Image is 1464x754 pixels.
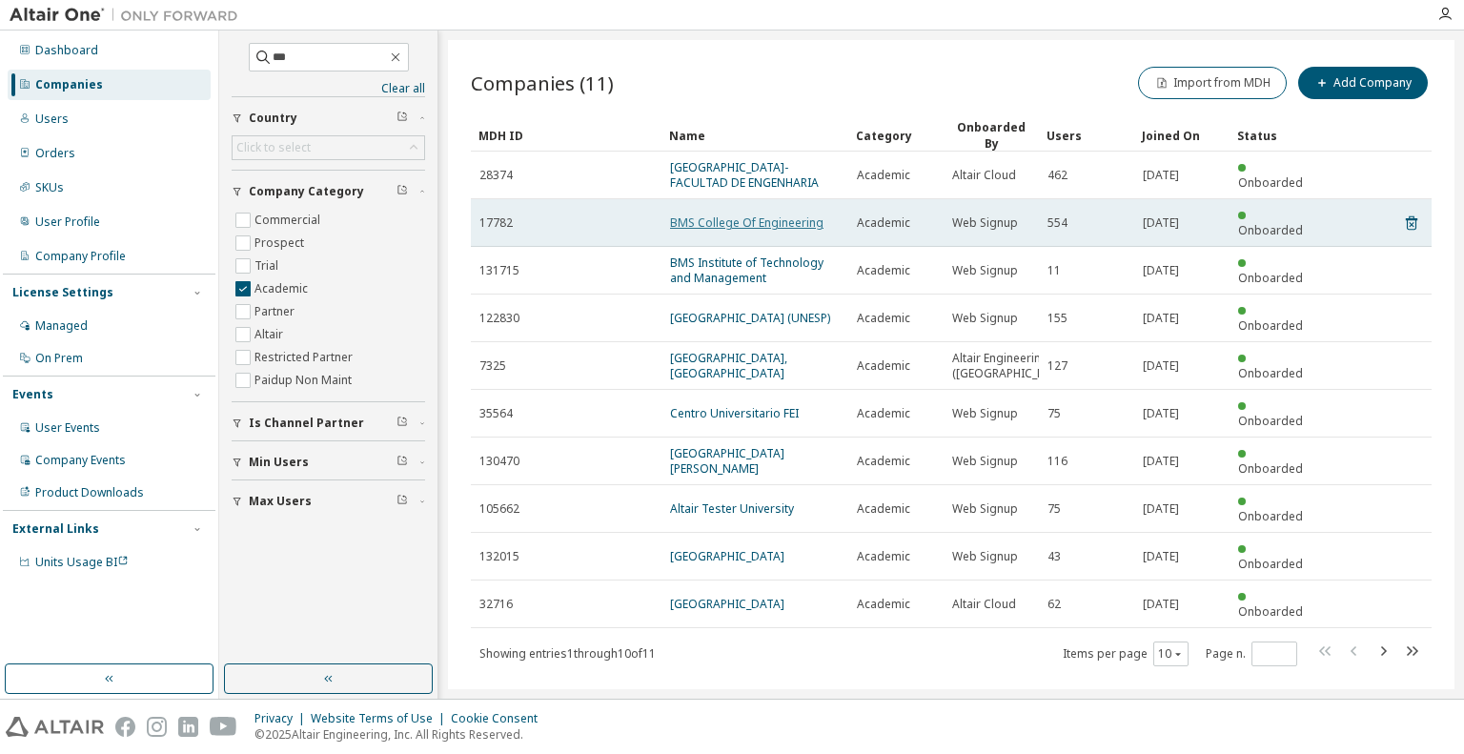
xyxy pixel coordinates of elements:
span: 127 [1047,358,1067,374]
span: Academic [857,311,910,326]
span: Academic [857,454,910,469]
span: Clear filter [396,111,408,126]
label: Commercial [254,209,324,232]
span: Web Signup [952,311,1018,326]
img: facebook.svg [115,717,135,737]
div: Managed [35,318,88,334]
span: Web Signup [952,549,1018,564]
div: Dashboard [35,43,98,58]
span: Items per page [1063,642,1189,666]
span: Units Usage BI [35,554,129,570]
span: 28374 [479,168,513,183]
span: Altair Cloud [952,597,1016,612]
span: Onboarded [1238,365,1303,381]
a: BMS College Of Engineering [670,214,823,231]
span: 43 [1047,549,1061,564]
div: Users [1047,120,1127,151]
button: Max Users [232,480,425,522]
div: Category [856,120,936,151]
span: Web Signup [952,263,1018,278]
span: [DATE] [1143,501,1179,517]
span: [DATE] [1143,454,1179,469]
div: MDH ID [478,120,654,151]
span: 75 [1047,501,1061,517]
span: Onboarded [1238,556,1303,572]
button: Is Channel Partner [232,402,425,444]
div: Website Terms of Use [311,711,451,726]
span: [DATE] [1143,168,1179,183]
p: © 2025 Altair Engineering, Inc. All Rights Reserved. [254,726,549,743]
div: Name [669,120,841,151]
span: Onboarded [1238,174,1303,191]
button: Company Category [232,171,425,213]
img: instagram.svg [147,717,167,737]
span: [DATE] [1143,358,1179,374]
span: Showing entries 1 through 10 of 11 [479,645,656,662]
span: 105662 [479,501,519,517]
span: Max Users [249,494,312,509]
span: Country [249,111,297,126]
span: Altair Cloud [952,168,1016,183]
span: 132015 [479,549,519,564]
span: Onboarded [1238,317,1303,334]
span: [DATE] [1143,597,1179,612]
label: Academic [254,277,312,300]
span: 11 [1047,263,1061,278]
span: Academic [857,263,910,278]
div: Orders [35,146,75,161]
span: Academic [857,215,910,231]
a: [GEOGRAPHIC_DATA] [670,596,784,612]
div: Click to select [233,136,424,159]
a: Clear all [232,81,425,96]
span: 130470 [479,454,519,469]
label: Trial [254,255,282,277]
a: [GEOGRAPHIC_DATA][PERSON_NAME] [670,445,784,477]
label: Altair [254,323,287,346]
img: linkedin.svg [178,717,198,737]
span: Onboarded [1238,270,1303,286]
div: Users [35,112,69,127]
div: On Prem [35,351,83,366]
span: 17782 [479,215,513,231]
a: [GEOGRAPHIC_DATA]-FACULTAD DE ENGENHARIA [670,159,819,191]
span: Is Channel Partner [249,416,364,431]
span: [DATE] [1143,406,1179,421]
a: BMS Institute of Technology and Management [670,255,823,286]
span: Academic [857,549,910,564]
div: User Events [35,420,100,436]
div: Company Profile [35,249,126,264]
span: [DATE] [1143,311,1179,326]
label: Restricted Partner [254,346,356,369]
span: Academic [857,168,910,183]
a: [GEOGRAPHIC_DATA] [670,548,784,564]
span: 155 [1047,311,1067,326]
span: Min Users [249,455,309,470]
span: 62 [1047,597,1061,612]
button: Min Users [232,441,425,483]
span: Academic [857,406,910,421]
span: 116 [1047,454,1067,469]
label: Partner [254,300,298,323]
span: 7325 [479,358,506,374]
div: Cookie Consent [451,711,549,726]
span: Onboarded [1238,460,1303,477]
img: Altair One [10,6,248,25]
span: Academic [857,597,910,612]
img: youtube.svg [210,717,237,737]
span: Onboarded [1238,413,1303,429]
span: 32716 [479,597,513,612]
button: 10 [1158,646,1184,662]
span: Altair Engineering ([GEOGRAPHIC_DATA]) [952,351,1073,381]
div: Privacy [254,711,311,726]
span: 131715 [479,263,519,278]
img: altair_logo.svg [6,717,104,737]
span: Onboarded [1238,603,1303,620]
div: Click to select [236,140,311,155]
span: Web Signup [952,215,1018,231]
a: [GEOGRAPHIC_DATA], [GEOGRAPHIC_DATA] [670,350,787,381]
span: Onboarded [1238,222,1303,238]
span: Companies (11) [471,70,614,96]
a: [GEOGRAPHIC_DATA] (UNESP) [670,310,830,326]
button: Add Company [1298,67,1428,99]
label: Paidup Non Maint [254,369,356,392]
